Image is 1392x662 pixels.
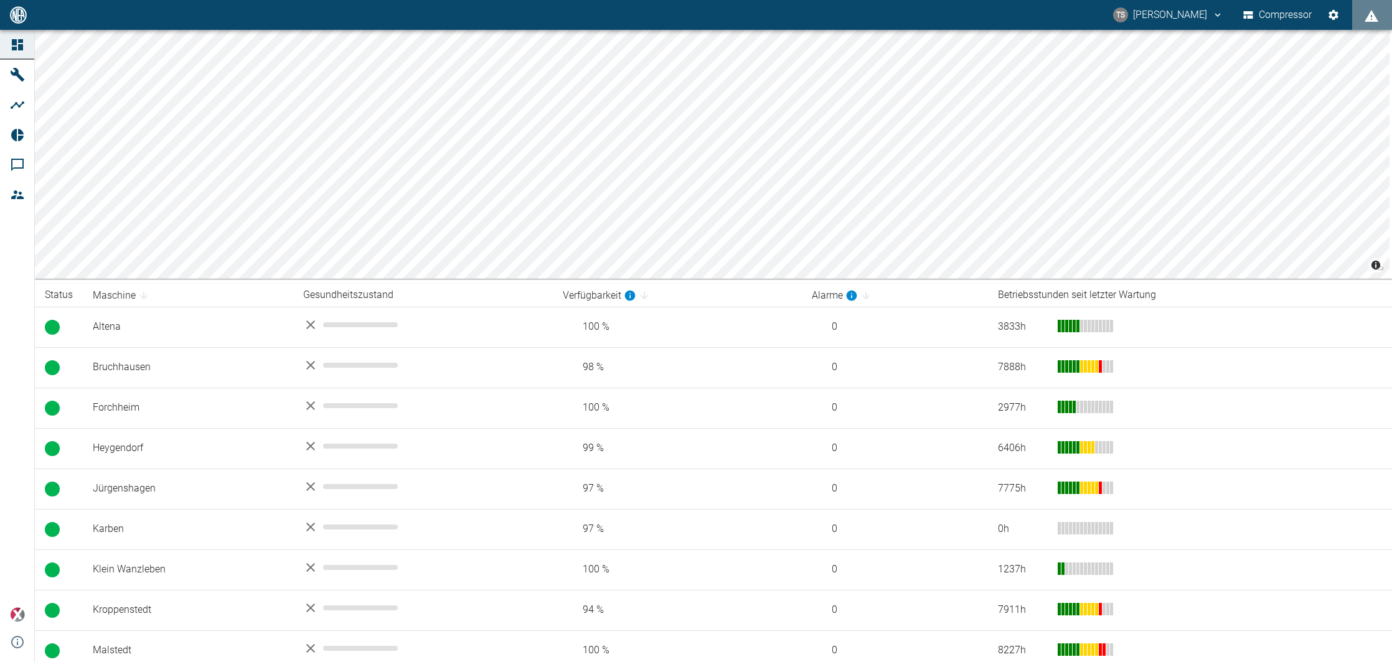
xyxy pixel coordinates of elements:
td: Altena [83,307,293,347]
span: Betrieb [45,320,60,335]
span: 100 % [563,320,791,334]
div: No data [303,520,543,534]
span: Betrieb [45,562,60,577]
span: Maschine [93,288,152,303]
div: 1237 h [998,562,1048,577]
span: 97 % [563,522,791,536]
button: Compressor [1241,4,1315,26]
div: No data [303,479,543,494]
span: Betrieb [45,643,60,658]
span: 0 [812,562,978,577]
td: Klein Wanzleben [83,549,293,590]
button: Einstellungen [1322,4,1345,26]
td: Kroppenstedt [83,590,293,630]
div: 2977 h [998,401,1048,415]
span: 99 % [563,441,791,455]
div: No data [303,641,543,656]
div: 6406 h [998,441,1048,455]
span: 97 % [563,482,791,496]
span: Betrieb [45,603,60,618]
div: 7911 h [998,603,1048,617]
div: No data [303,560,543,575]
span: Betrieb [45,522,60,537]
td: Jürgenshagen [83,469,293,509]
div: No data [303,398,543,413]
span: Betrieb [45,360,60,375]
div: 7888 h [998,360,1048,375]
div: berechnet für die letzten 7 Tage [812,288,858,303]
div: TS [1113,7,1128,22]
th: Betriebsstunden seit letzter Wartung [988,284,1392,307]
span: 0 [812,482,978,496]
span: Betrieb [45,482,60,496]
span: 100 % [563,401,791,415]
span: 94 % [563,603,791,617]
canvas: Map [35,30,1390,279]
span: 0 [812,603,978,617]
span: 0 [812,643,978,658]
span: 0 [812,401,978,415]
span: 0 [812,360,978,375]
span: Betrieb [45,401,60,416]
div: 7775 h [998,482,1048,496]
div: No data [303,600,543,615]
div: berechnet für die letzten 7 Tage [563,288,636,303]
div: 3833 h [998,320,1048,334]
td: Bruchhausen [83,347,293,388]
button: timo.streitbuerger@arcanum-energy.de [1111,4,1225,26]
div: No data [303,439,543,454]
div: No data [303,358,543,373]
span: 100 % [563,562,791,577]
span: 98 % [563,360,791,375]
td: Karben [83,509,293,549]
th: Status [35,284,83,307]
span: 0 [812,522,978,536]
td: Forchheim [83,388,293,428]
th: Gesundheitszustand [293,284,553,307]
div: 0 h [998,522,1048,536]
div: No data [303,317,543,332]
img: Xplore Logo [10,607,25,622]
span: Betrieb [45,441,60,456]
div: 8227 h [998,643,1048,658]
span: 0 [812,320,978,334]
td: Heygendorf [83,428,293,469]
span: 100 % [563,643,791,658]
span: 0 [812,441,978,455]
img: logo [9,6,28,23]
